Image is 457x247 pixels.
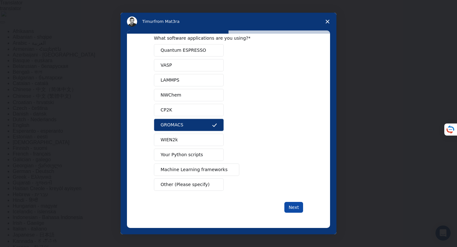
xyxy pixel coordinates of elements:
span: Other (Please specify) [161,181,209,188]
span: NWChem [161,92,181,98]
span: Your Python scripts [161,151,203,158]
span: WIEN2k [161,137,178,143]
button: LAMMPS [154,74,224,86]
div: What software applications are you using? [154,35,294,41]
span: Quantum ESPRESSO [161,47,206,54]
span: from Mat3ra [154,19,179,24]
button: Next [284,202,303,213]
button: NWChem [154,89,224,101]
img: Profile image for Timur [127,17,137,27]
button: VASP [154,59,224,71]
button: Your Python scripts [154,149,224,161]
button: Other (Please specify) [154,178,224,191]
button: CP2K [154,104,224,116]
button: GROMACS [154,119,224,131]
button: Machine Learning frameworks [154,164,239,176]
span: Close survey [319,13,336,30]
span: Timur [142,19,154,24]
span: Machine Learning frameworks [161,166,228,173]
button: Quantum ESPRESSO [154,44,224,57]
span: Assistance [13,4,43,10]
span: VASP [161,62,172,69]
span: LAMMPS [161,77,179,83]
span: GROMACS [161,122,183,128]
button: WIEN2k [154,134,224,146]
span: CP2K [161,107,172,113]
